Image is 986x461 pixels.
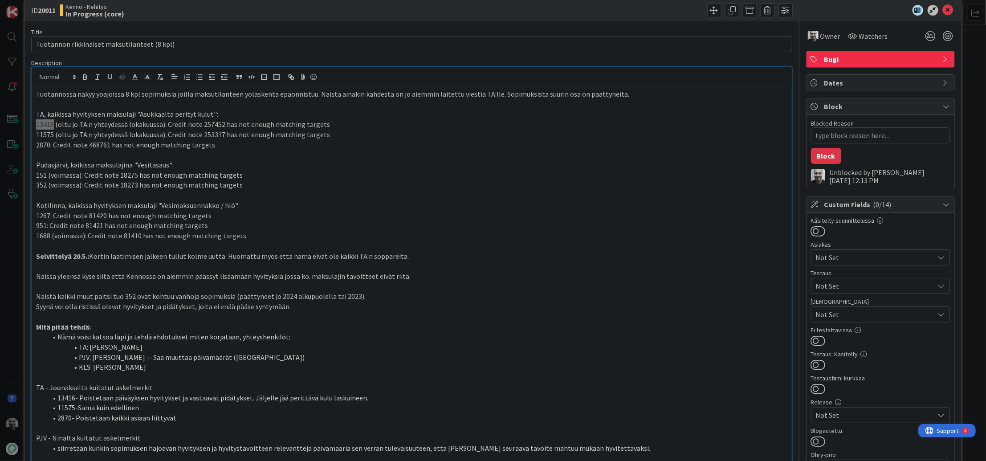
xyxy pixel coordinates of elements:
[31,5,56,16] span: ID
[811,327,950,333] div: Ei testattavissa
[47,332,787,342] li: Nämä voisi katsoa läpi ja tehdä ehdotukset miten korjataan, yhteyshenkilöt:
[31,36,792,52] input: type card name here...
[811,270,950,276] div: Testaus
[36,130,787,140] p: 11575 (oltu jo TA:n yhteydessä lokakuussa): Credit note 253317 has not enough matching targets
[65,10,124,17] b: In Progress (core)
[47,342,787,352] li: TA: [PERSON_NAME]
[36,291,787,302] p: Näistä kaikki muut paitsi tuo 352 ovat kohtuu vanhoja sopimuksia (päättyneet jo 2024 alkupuolella...
[811,298,950,305] div: [DEMOGRAPHIC_DATA]
[811,351,950,357] div: Testaus: Käsitelty
[824,54,938,65] span: Bugi
[36,200,787,211] p: Kotilinna, kaikissa hyvityksen maksulaji "Vesimaksuennakko / hlö":
[47,443,787,453] li: siirretään kunkin sopimuksen hajoavan hyvityksen ja hyvitystavoitteen relevantteja päivämääriä se...
[36,220,787,231] p: 951: Credit note 81421 has not enough matching targets
[824,78,938,88] span: Dates
[811,148,841,164] button: Block
[36,271,787,281] p: Näissä yleensä kyse siitä että Kennossa on aiemmin päässyt lisäämään hyvityksiä jossa ko. maksula...
[816,309,934,320] span: Not Set
[36,302,787,312] p: Syynä voi olla ristissä olevat hyvitykset ja pidätykset, joita ei enää pääse syntymään.
[36,119,787,130] p: 13416 (oltu jo TA:n yhteydessä lokakuussa): Credit note 257452 has not enough matching targets
[47,393,787,403] li: 13416- Poistetaan päiväyksen hyvitykset ja vastaavat pidätykset. Jäljelle jää perittävä kulu lask...
[47,362,787,372] li: KLS: [PERSON_NAME]
[31,59,62,67] span: Description
[808,31,819,41] img: JH
[36,170,787,180] p: 151 (voimassa): Credit note 18275 has not enough matching targets
[36,231,787,241] p: 1688 (voimassa): Credit note 81410 has not enough matching targets
[811,119,854,127] label: Blocked Reason
[811,375,950,381] div: Testaustiimi kurkkaa
[36,180,787,190] p: 352 (voimassa): Credit note 18273 has not enough matching targets
[47,403,787,413] li: 11575-Sama kuin edellinen
[811,241,950,248] div: Asiakas
[36,251,787,261] p: Kortin laatimisen jälkeen tullut kolme uutta. Huomattu myös että nämä eivät ole kaikki TA:n soppa...
[36,140,787,150] p: 2870: Credit note 468761 has not enough matching targets
[36,160,787,170] p: Pudasjärvi, kaikissa maksulajina "Vesitasaus":
[36,211,787,221] p: 1267: Credit note 81420 has not enough matching targets
[811,399,950,405] div: Release
[19,1,41,12] span: Support
[47,352,787,363] li: PJV: [PERSON_NAME] -- Saa muuttaa päivämäärät ([GEOGRAPHIC_DATA])
[46,4,49,11] div: 4
[859,31,888,41] span: Watchers
[811,169,825,184] img: JH
[824,199,938,210] span: Custom Fields
[811,428,950,434] div: Blogautettu
[38,6,56,15] b: 20011
[811,452,950,458] div: Ohry-prio
[816,281,934,291] span: Not Set
[36,89,787,99] p: Tuotannossa näkyy yöajoissa 8 kpl sopimuksia joilla maksutilanteen yölaskenta epäonnistuu. Näistä...
[36,433,787,443] p: PJV - Ninalta kuitatut askelmerkit:
[36,383,787,393] p: TA - Joonakselta kuitatut askelmerkit
[824,101,938,112] span: Block
[65,3,124,10] span: Kenno - Kehitys
[36,322,91,331] strong: Mitä pitää tehdä:
[830,168,950,184] div: Unblocked by [PERSON_NAME] [DATE] 12:13 PM
[36,252,89,261] strong: Selvittelyä 20.5.:
[816,410,934,420] span: Not Set
[47,413,787,423] li: 2870- Poistetaan kaikki asiaan liittyvät
[811,217,950,224] div: Käsitelty suunnittelussa
[820,31,840,41] span: Owner
[816,252,934,263] span: Not Set
[36,109,787,119] p: TA, kaikissa hyvityksen maksulaji "Asukkaalta perityt kulut":
[31,28,43,36] label: Title
[873,200,892,209] span: ( 0/14 )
